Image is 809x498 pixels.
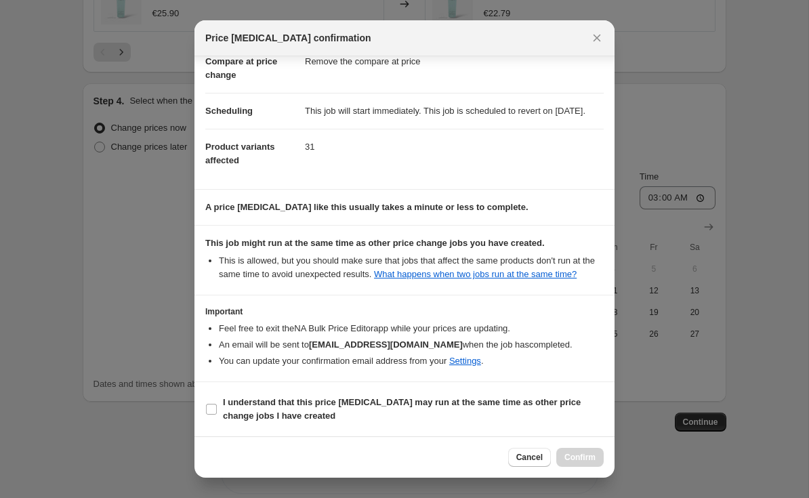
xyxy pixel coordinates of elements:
[205,56,277,80] span: Compare at price change
[309,339,463,350] b: [EMAIL_ADDRESS][DOMAIN_NAME]
[205,142,275,165] span: Product variants affected
[219,322,604,335] li: Feel free to exit the NA Bulk Price Editor app while your prices are updating.
[516,452,543,463] span: Cancel
[305,129,604,165] dd: 31
[219,338,604,352] li: An email will be sent to when the job has completed .
[205,238,545,248] b: This job might run at the same time as other price change jobs you have created.
[508,448,551,467] button: Cancel
[205,106,253,116] span: Scheduling
[219,354,604,368] li: You can update your confirmation email address from your .
[223,397,581,421] b: I understand that this price [MEDICAL_DATA] may run at the same time as other price change jobs I...
[374,269,577,279] a: What happens when two jobs run at the same time?
[219,254,604,281] li: This is allowed, but you should make sure that jobs that affect the same products don ' t run at ...
[305,93,604,129] dd: This job will start immediately. This job is scheduled to revert on [DATE].
[205,202,528,212] b: A price [MEDICAL_DATA] like this usually takes a minute or less to complete.
[305,43,604,79] dd: Remove the compare at price
[205,31,371,45] span: Price [MEDICAL_DATA] confirmation
[205,306,604,317] h3: Important
[449,356,481,366] a: Settings
[587,28,606,47] button: Close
